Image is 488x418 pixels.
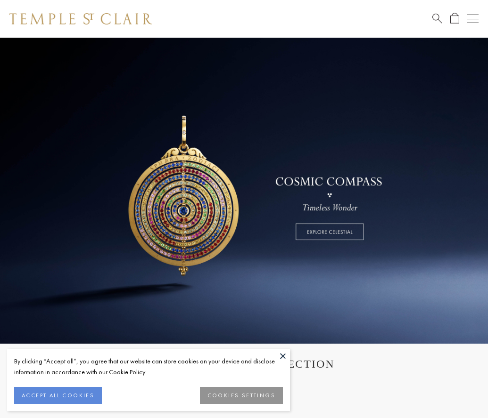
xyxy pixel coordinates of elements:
img: Temple St. Clair [9,13,152,24]
button: COOKIES SETTINGS [200,387,283,404]
a: Search [432,13,442,24]
a: Open Shopping Bag [450,13,459,24]
div: By clicking “Accept all”, you agree that our website can store cookies on your device and disclos... [14,356,283,378]
button: Open navigation [467,13,479,24]
button: ACCEPT ALL COOKIES [14,387,102,404]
